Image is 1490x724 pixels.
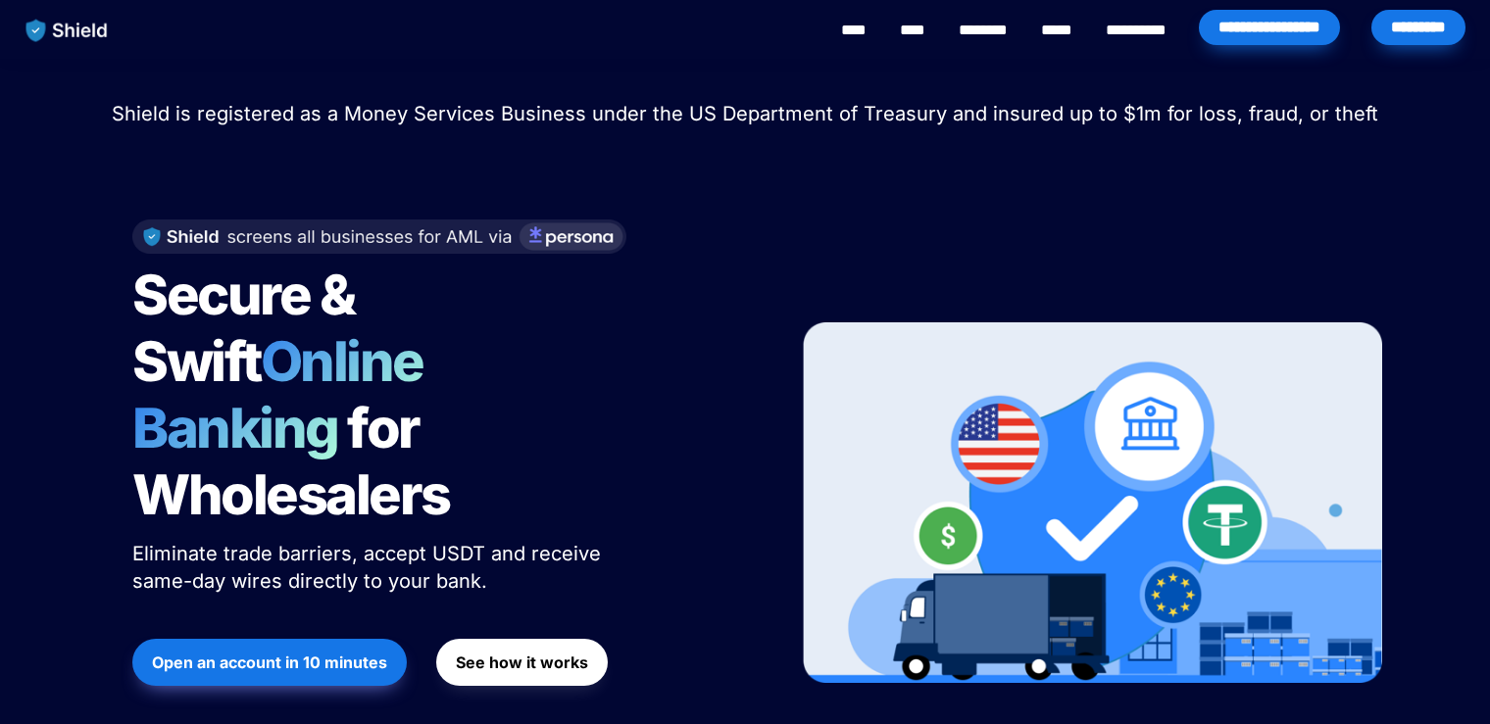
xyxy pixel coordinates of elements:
span: Online Banking [132,328,443,461]
button: See how it works [436,639,608,686]
span: for Wholesalers [132,395,450,528]
span: Secure & Swift [132,262,364,395]
img: website logo [17,10,118,51]
span: Shield is registered as a Money Services Business under the US Department of Treasury and insured... [112,102,1378,125]
a: Open an account in 10 minutes [132,629,407,696]
strong: Open an account in 10 minutes [152,652,387,672]
a: See how it works [436,629,608,696]
button: Open an account in 10 minutes [132,639,407,686]
strong: See how it works [456,652,588,672]
span: Eliminate trade barriers, accept USDT and receive same-day wires directly to your bank. [132,542,607,593]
